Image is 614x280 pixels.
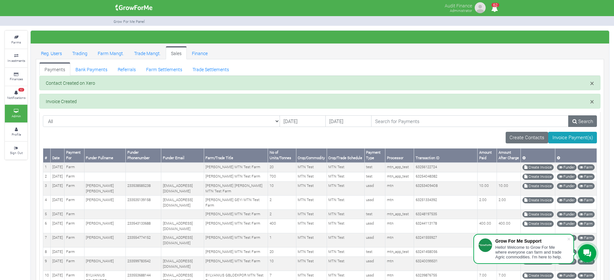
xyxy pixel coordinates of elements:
[557,273,577,279] a: Funder
[296,247,327,257] td: MTN Test
[43,148,51,162] th: #
[18,88,24,92] span: 62
[64,257,84,271] td: Farm
[478,233,497,247] td: 1.00
[129,46,166,59] a: Trade Mangt.
[204,148,268,162] th: Farm/Trade Title
[268,257,296,271] td: 10
[478,219,497,233] td: 400.00
[5,31,27,49] a: Farms
[296,181,327,196] td: MTN Test
[126,257,161,271] td: 233599783542
[557,164,577,170] a: Funder
[204,163,268,172] td: [PERSON_NAME] MTN Test Farm
[7,58,25,63] small: Investments
[204,181,268,196] td: [PERSON_NAME] [PERSON_NAME] MTN Test Farm
[506,132,549,143] a: Create Contacts
[161,196,204,210] td: [EMAIL_ADDRESS][DOMAIN_NAME]
[166,46,187,59] a: Sales
[5,68,27,86] a: Finances
[126,233,161,247] td: 233554774152
[364,163,385,172] td: test
[578,183,595,189] a: Farm
[590,80,594,87] button: Close
[478,181,497,196] td: 10.00
[478,196,497,210] td: 2.00
[204,196,268,210] td: [PERSON_NAME] GEYI MTN Test Farm
[43,196,51,210] td: 4
[84,257,125,271] td: [PERSON_NAME]
[10,77,23,81] small: Finances
[590,97,594,106] span: ×
[43,181,51,196] td: 3
[327,210,364,219] td: MTN Test
[51,247,64,257] td: [DATE]
[414,196,478,210] td: 63251334392
[12,132,21,137] small: Profile
[414,257,478,271] td: 63240099531
[84,219,125,233] td: [PERSON_NAME]
[67,46,93,59] a: Trading
[445,1,472,9] p: Audit Finance
[478,148,497,162] th: Amount Paid
[43,163,51,172] td: 1
[385,181,414,196] td: mtn
[296,163,327,172] td: MTN Test
[364,233,385,247] td: ussd
[364,257,385,271] td: ussd
[268,181,296,196] td: 10
[385,233,414,247] td: mtn
[385,219,414,233] td: mtn
[557,197,577,203] a: Funder
[126,148,161,162] th: Funder Phonenumber
[64,219,84,233] td: Farm
[70,63,113,75] a: Bank Payments
[364,247,385,257] td: test
[43,172,51,181] td: 2
[385,257,414,271] td: mtn
[327,163,364,172] td: MTN Test
[590,98,594,105] button: Close
[43,219,51,233] td: 6
[113,63,141,75] a: Referrals
[590,78,594,88] span: ×
[414,247,478,257] td: 63241458056
[114,19,145,24] small: Grow For Me Panel
[497,181,521,196] td: 10.00
[578,235,595,241] a: Farm
[327,257,364,271] td: MTN Test
[64,247,84,257] td: Farm
[497,196,521,210] td: 2.00
[296,257,327,271] td: MTN Test
[39,94,600,109] div: Invoice Created
[522,197,554,203] a: Create Invoice
[450,8,472,13] small: Administrator
[51,257,64,271] td: [DATE]
[296,172,327,181] td: MTN Test
[474,1,487,14] img: growforme image
[497,148,521,162] th: Amount After Charge
[187,63,234,75] a: Trade Settlements
[495,238,567,244] div: Grow For Me Support
[325,115,371,127] input: DD/MM/YYYY
[64,196,84,210] td: Farm
[161,148,204,162] th: Funder Email
[268,210,296,219] td: 2
[5,49,27,67] a: Investments
[364,172,385,181] td: test
[43,210,51,219] td: 5
[126,196,161,210] td: 233535139158
[126,181,161,196] td: 233538585238
[36,46,67,59] a: Reg. Users
[327,148,364,162] th: Crop/Trade Schedule
[364,181,385,196] td: ussd
[522,221,554,227] a: Create Invoice
[5,86,27,104] a: 62 Notifications
[161,181,204,196] td: [EMAIL_ADDRESS][DOMAIN_NAME]
[557,221,577,227] a: Funder
[204,247,268,257] td: [PERSON_NAME] MTN Test Farm
[327,196,364,210] td: MTN Test
[364,148,385,162] th: Payment Type
[385,163,414,172] td: mtn_app_test
[268,172,296,181] td: 700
